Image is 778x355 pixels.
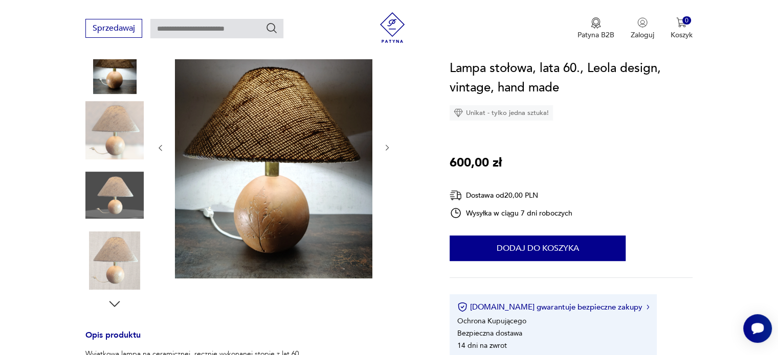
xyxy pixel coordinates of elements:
img: Zdjęcie produktu Lampa stołowa, lata 60., Leola design, vintage, hand made [85,36,144,94]
p: Zaloguj [631,30,654,40]
button: Patyna B2B [577,17,614,40]
a: Ikona medaluPatyna B2B [577,17,614,40]
img: Zdjęcie produktu Lampa stołowa, lata 60., Leola design, vintage, hand made [85,101,144,159]
iframe: Smartsupp widget button [743,314,772,343]
button: Zaloguj [631,17,654,40]
div: Wysyłka w ciągu 7 dni roboczych [450,207,572,219]
div: 0 [682,16,691,25]
img: Ikona koszyka [676,17,686,28]
li: Bezpieczna dostawa [457,328,522,338]
div: Dostawa od 20,00 PLN [450,189,572,202]
p: Patyna B2B [577,30,614,40]
img: Ikonka użytkownika [637,17,648,28]
button: 0Koszyk [671,17,693,40]
h3: Opis produktu [85,332,425,349]
p: Koszyk [671,30,693,40]
button: [DOMAIN_NAME] gwarantuje bezpieczne zakupy [457,302,649,312]
button: Sprzedawaj [85,19,142,38]
img: Ikona strzałki w prawo [647,304,650,310]
img: Zdjęcie produktu Lampa stołowa, lata 60., Leola design, vintage, hand made [85,231,144,290]
p: 600,00 zł [450,153,502,173]
img: Zdjęcie produktu Lampa stołowa, lata 60., Leola design, vintage, hand made [85,166,144,224]
img: Ikona diamentu [454,108,463,117]
img: Ikona certyfikatu [457,302,468,312]
button: Szukaj [265,22,278,34]
div: Unikat - tylko jedna sztuka! [450,105,553,121]
img: Patyna - sklep z meblami i dekoracjami vintage [377,12,408,43]
li: Ochrona Kupującego [457,316,526,326]
img: Ikona dostawy [450,189,462,202]
li: 14 dni na zwrot [457,341,507,350]
img: Zdjęcie produktu Lampa stołowa, lata 60., Leola design, vintage, hand made [175,15,372,278]
h1: Lampa stołowa, lata 60., Leola design, vintage, hand made [450,59,693,98]
a: Sprzedawaj [85,26,142,33]
button: Dodaj do koszyka [450,235,626,261]
img: Ikona medalu [591,17,601,29]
